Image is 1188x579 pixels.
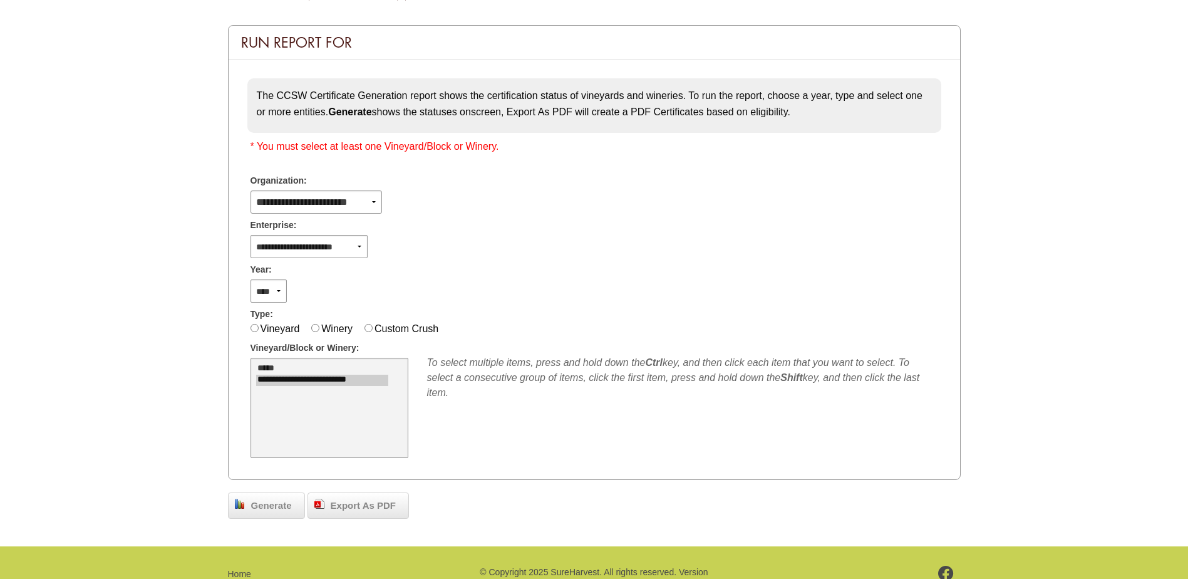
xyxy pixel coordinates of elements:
span: Enterprise: [251,219,297,232]
a: Export As PDF [307,493,409,519]
b: Ctrl [645,357,663,368]
p: The CCSW Certificate Generation report shows the certification status of vineyards and wineries. ... [257,88,932,120]
a: Generate [228,493,305,519]
span: Generate [245,499,298,513]
span: Vineyard/Block or Winery: [251,342,359,355]
label: Winery [321,323,353,334]
b: Shift [780,372,803,383]
span: * You must select at least one Vineyard/Block or Winery. [251,141,499,152]
div: To select multiple items, press and hold down the key, and then click each item that you want to ... [427,355,938,400]
div: Run Report For [229,26,960,60]
img: chart_bar.png [235,499,245,509]
label: Custom Crush [374,323,438,334]
span: Export As PDF [324,499,402,513]
span: Year: [251,263,272,276]
span: Organization: [251,174,307,187]
a: Home [228,569,251,579]
strong: Generate [328,107,371,117]
span: Type: [251,308,273,321]
img: doc_pdf.png [314,499,324,509]
label: Vineyard [261,323,300,334]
